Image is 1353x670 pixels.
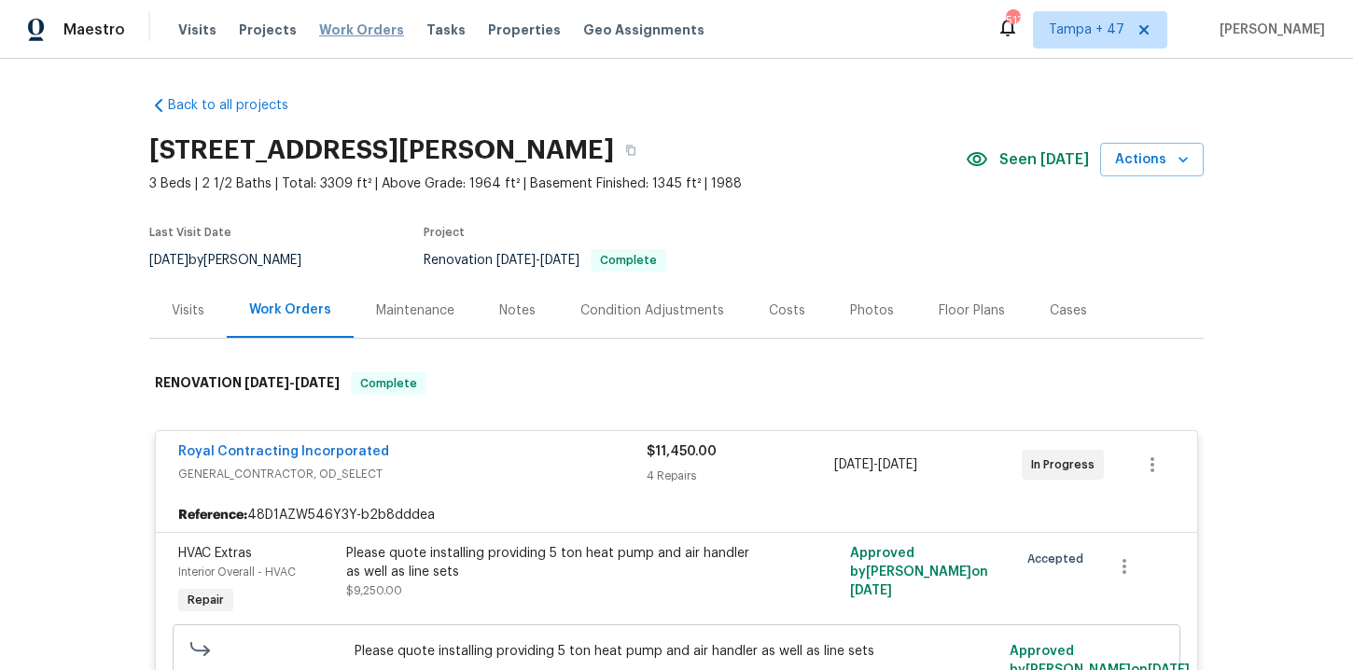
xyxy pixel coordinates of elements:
[878,458,917,471] span: [DATE]
[939,301,1005,320] div: Floor Plans
[499,301,536,320] div: Notes
[850,584,892,597] span: [DATE]
[540,254,579,267] span: [DATE]
[346,585,402,596] span: $9,250.00
[426,23,466,36] span: Tasks
[149,227,231,238] span: Last Visit Date
[149,354,1204,413] div: RENOVATION [DATE]-[DATE]Complete
[355,642,999,661] span: Please quote installing providing 5 ton heat pump and air handler as well as line sets
[178,21,216,39] span: Visits
[149,141,614,160] h2: [STREET_ADDRESS][PERSON_NAME]
[850,301,894,320] div: Photos
[1031,455,1102,474] span: In Progress
[496,254,536,267] span: [DATE]
[244,376,289,389] span: [DATE]
[488,21,561,39] span: Properties
[1115,148,1189,172] span: Actions
[1212,21,1325,39] span: [PERSON_NAME]
[834,458,873,471] span: [DATE]
[244,376,340,389] span: -
[376,301,454,320] div: Maintenance
[295,376,340,389] span: [DATE]
[593,255,664,266] span: Complete
[178,547,252,560] span: HVAC Extras
[834,455,917,474] span: -
[155,372,340,395] h6: RENOVATION
[149,174,966,193] span: 3 Beds | 2 1/2 Baths | Total: 3309 ft² | Above Grade: 1964 ft² | Basement Finished: 1345 ft² | 1988
[647,445,717,458] span: $11,450.00
[496,254,579,267] span: -
[647,467,834,485] div: 4 Repairs
[180,591,231,609] span: Repair
[580,301,724,320] div: Condition Adjustments
[769,301,805,320] div: Costs
[156,498,1197,532] div: 48D1AZW546Y3Y-b2b8dddea
[172,301,204,320] div: Visits
[149,254,188,267] span: [DATE]
[1100,143,1204,177] button: Actions
[346,544,755,581] div: Please quote installing providing 5 ton heat pump and air handler as well as line sets
[149,249,324,272] div: by [PERSON_NAME]
[1006,11,1019,30] div: 513
[178,566,296,578] span: Interior Overall - HVAC
[319,21,404,39] span: Work Orders
[1027,550,1091,568] span: Accepted
[1050,301,1087,320] div: Cases
[583,21,704,39] span: Geo Assignments
[850,547,988,597] span: Approved by [PERSON_NAME] on
[1049,21,1124,39] span: Tampa + 47
[424,227,465,238] span: Project
[999,150,1089,169] span: Seen [DATE]
[63,21,125,39] span: Maestro
[178,465,647,483] span: GENERAL_CONTRACTOR, OD_SELECT
[149,96,328,115] a: Back to all projects
[178,506,247,524] b: Reference:
[249,300,331,319] div: Work Orders
[239,21,297,39] span: Projects
[353,374,425,393] span: Complete
[424,254,666,267] span: Renovation
[178,445,389,458] a: Royal Contracting Incorporated
[614,133,648,167] button: Copy Address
